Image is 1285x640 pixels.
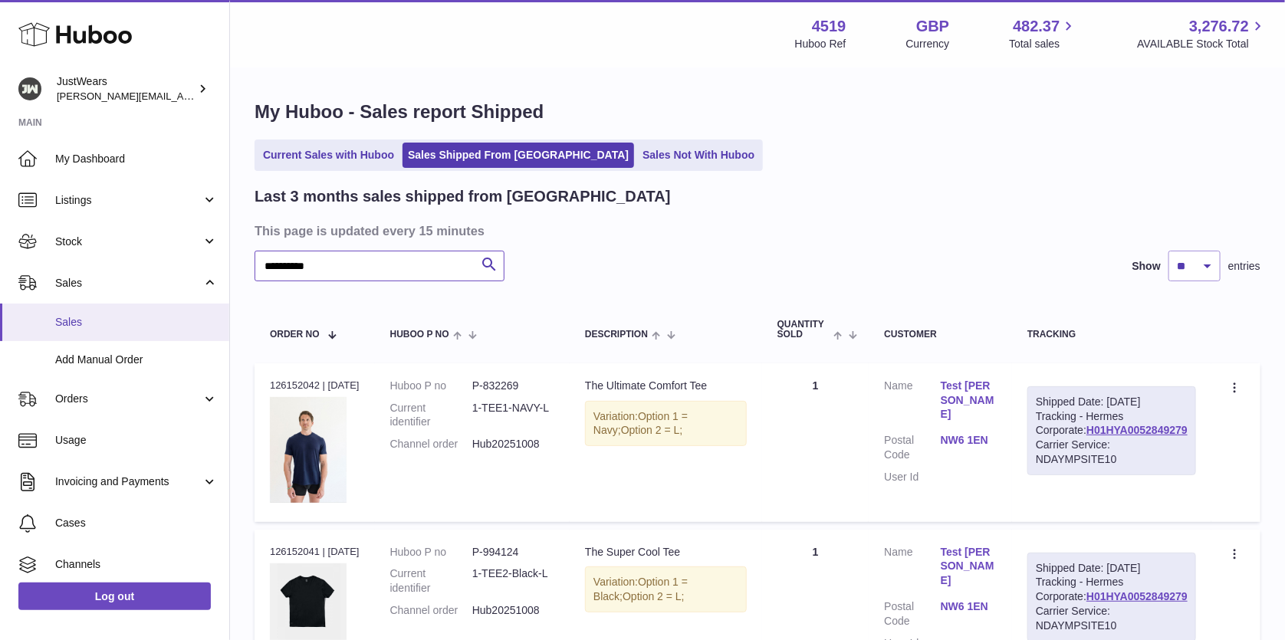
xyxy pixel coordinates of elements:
[585,545,747,560] div: The Super Cool Tee
[1009,16,1077,51] a: 482.37 Total sales
[884,599,940,629] dt: Postal Code
[1027,386,1196,475] div: Tracking - Hermes Corporate:
[55,235,202,249] span: Stock
[1086,590,1188,602] a: H01HYA0052849279
[623,590,685,602] span: Option 2 = L;
[941,545,997,589] a: Test [PERSON_NAME]
[390,566,472,596] dt: Current identifier
[390,603,472,618] dt: Channel order
[812,16,846,37] strong: 4519
[390,401,472,430] dt: Current identifier
[593,410,688,437] span: Option 1 = Navy;
[57,90,307,102] span: [PERSON_NAME][EMAIL_ADDRESS][DOMAIN_NAME]
[57,74,195,103] div: JustWears
[1036,438,1188,467] div: Carrier Service: NDAYMPSITE10
[585,379,747,393] div: The Ultimate Comfort Tee
[270,397,347,503] img: 45191691748294.gif
[1137,37,1267,51] span: AVAILABLE Stock Total
[941,379,997,422] a: Test [PERSON_NAME]
[403,143,634,168] a: Sales Shipped From [GEOGRAPHIC_DATA]
[255,100,1260,124] h1: My Huboo - Sales report Shipped
[55,433,218,448] span: Usage
[637,143,760,168] a: Sales Not With Huboo
[884,330,997,340] div: Customer
[916,16,949,37] strong: GBP
[270,563,347,640] img: 45191719494302.jpg
[270,545,360,559] div: 126152041 | [DATE]
[585,401,747,447] div: Variation:
[1013,16,1060,37] span: 482.37
[1132,259,1161,274] label: Show
[55,353,218,367] span: Add Manual Order
[884,470,940,484] dt: User Id
[621,424,683,436] span: Option 2 = L;
[255,186,671,207] h2: Last 3 months sales shipped from [GEOGRAPHIC_DATA]
[390,330,449,340] span: Huboo P no
[390,437,472,451] dt: Channel order
[585,330,648,340] span: Description
[884,379,940,426] dt: Name
[55,392,202,406] span: Orders
[18,583,211,610] a: Log out
[55,152,218,166] span: My Dashboard
[1036,395,1188,409] div: Shipped Date: [DATE]
[593,576,688,602] span: Option 1 = Black;
[472,437,554,451] dd: Hub20251008
[55,193,202,208] span: Listings
[884,545,940,592] dt: Name
[777,320,830,340] span: Quantity Sold
[55,276,202,290] span: Sales
[1036,604,1188,633] div: Carrier Service: NDAYMPSITE10
[55,557,218,572] span: Channels
[390,545,472,560] dt: Huboo P no
[472,603,554,618] dd: Hub20251008
[585,566,747,612] div: Variation:
[472,566,554,596] dd: 1-TEE2-Black-L
[55,516,218,530] span: Cases
[906,37,950,51] div: Currency
[941,599,997,614] a: NW6 1EN
[472,401,554,430] dd: 1-TEE1-NAVY-L
[55,315,218,330] span: Sales
[270,379,360,392] div: 126152042 | [DATE]
[1137,16,1267,51] a: 3,276.72 AVAILABLE Stock Total
[762,363,869,522] td: 1
[55,474,202,489] span: Invoicing and Payments
[1189,16,1249,37] span: 3,276.72
[18,77,41,100] img: josh@just-wears.com
[884,433,940,462] dt: Postal Code
[1228,259,1260,274] span: entries
[390,379,472,393] dt: Huboo P no
[270,330,320,340] span: Order No
[472,545,554,560] dd: P-994124
[255,222,1257,239] h3: This page is updated every 15 minutes
[795,37,846,51] div: Huboo Ref
[1027,330,1196,340] div: Tracking
[1036,561,1188,576] div: Shipped Date: [DATE]
[941,433,997,448] a: NW6 1EN
[1009,37,1077,51] span: Total sales
[258,143,399,168] a: Current Sales with Huboo
[1086,424,1188,436] a: H01HYA0052849279
[472,379,554,393] dd: P-832269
